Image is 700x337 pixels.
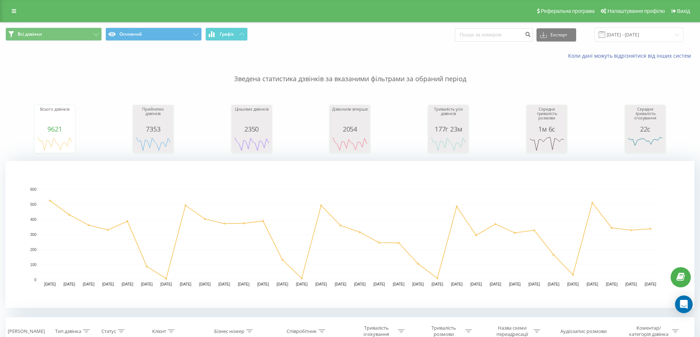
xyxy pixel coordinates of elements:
text: [DATE] [122,282,133,286]
text: [DATE] [490,282,502,286]
text: [DATE] [528,282,540,286]
input: Пошук за номером [455,28,533,42]
svg: A chart. [331,133,368,155]
div: Дзвонили вперше [331,107,368,125]
text: 500 [30,202,36,207]
span: Налаштування профілю [607,8,665,14]
button: Графік [205,28,248,41]
text: [DATE] [586,282,598,286]
text: [DATE] [431,282,443,286]
text: [DATE] [277,282,288,286]
div: Всього дзвінків [36,107,73,125]
div: 2054 [331,125,368,133]
div: Статус [101,328,116,334]
div: Співробітник [287,328,317,334]
text: [DATE] [567,282,579,286]
svg: A chart. [528,133,565,155]
text: [DATE] [451,282,463,286]
text: [DATE] [257,282,269,286]
text: [DATE] [44,282,56,286]
text: [DATE] [64,282,75,286]
span: Графік [220,32,234,37]
text: [DATE] [625,282,637,286]
text: [DATE] [354,282,366,286]
div: 9621 [36,125,73,133]
button: Всі дзвінки [6,28,102,41]
div: Клієнт [152,328,166,334]
div: Тип дзвінка [55,328,81,334]
p: Зведена статистика дзвінків за вказаними фільтрами за обраний період [6,60,694,84]
text: 600 [30,187,36,191]
text: 300 [30,233,36,237]
text: [DATE] [296,282,308,286]
text: [DATE] [509,282,521,286]
text: [DATE] [393,282,405,286]
text: 200 [30,248,36,252]
div: 2350 [233,125,270,133]
text: [DATE] [606,282,618,286]
div: Цільових дзвінків [233,107,270,125]
text: [DATE] [335,282,347,286]
div: 177г 23м [430,125,467,133]
div: Середня тривалість очікування [627,107,664,125]
button: Основний [105,28,202,41]
svg: A chart. [430,133,467,155]
text: [DATE] [315,282,327,286]
text: [DATE] [83,282,95,286]
div: Прийнятих дзвінків [135,107,172,125]
span: Всі дзвінки [18,31,42,37]
div: 1м 6с [528,125,565,133]
text: [DATE] [219,282,230,286]
svg: A chart. [135,133,172,155]
svg: A chart. [233,133,270,155]
a: Коли дані можуть відрізнятися вiд інших систем [568,52,694,59]
text: [DATE] [373,282,385,286]
svg: A chart. [6,161,694,308]
text: [DATE] [141,282,153,286]
text: [DATE] [238,282,250,286]
span: Реферальна програма [541,8,595,14]
text: [DATE] [102,282,114,286]
svg: A chart. [627,133,664,155]
div: Open Intercom Messenger [675,295,693,313]
text: [DATE] [645,282,656,286]
text: [DATE] [180,282,191,286]
div: Бізнес номер [214,328,244,334]
div: Тривалість усіх дзвінків [430,107,467,125]
text: 400 [30,218,36,222]
text: 0 [34,278,36,282]
button: Експорт [536,28,576,42]
div: [PERSON_NAME] [8,328,45,334]
text: [DATE] [160,282,172,286]
text: 100 [30,263,36,267]
div: Середня тривалість розмови [528,107,565,125]
div: Аудіозапис розмови [560,328,607,334]
text: [DATE] [199,282,211,286]
text: [DATE] [548,282,560,286]
svg: A chart. [36,133,73,155]
text: [DATE] [412,282,424,286]
text: [DATE] [470,282,482,286]
span: Вихід [677,8,690,14]
div: 7353 [135,125,172,133]
div: 22с [627,125,664,133]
